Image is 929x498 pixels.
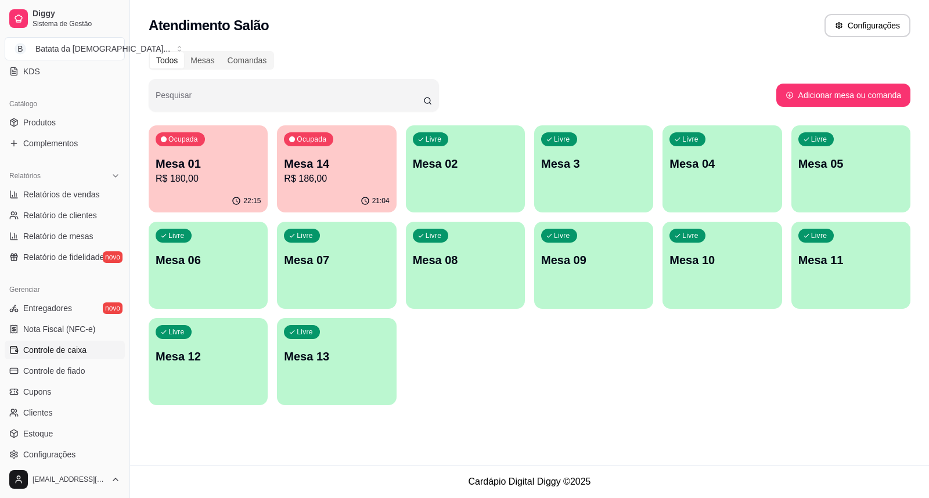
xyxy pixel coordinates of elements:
[23,344,87,356] span: Controle de caixa
[284,172,389,186] p: R$ 186,00
[662,125,782,212] button: LivreMesa 04
[791,222,910,309] button: LivreMesa 11
[23,386,51,398] span: Cupons
[5,37,125,60] button: Select a team
[426,135,442,144] p: Livre
[662,222,782,309] button: LivreMesa 10
[277,318,396,405] button: LivreMesa 13
[168,135,198,144] p: Ocupada
[413,252,518,268] p: Mesa 08
[156,348,261,365] p: Mesa 12
[33,19,120,28] span: Sistema de Gestão
[5,341,125,359] a: Controle de caixa
[776,84,910,107] button: Adicionar mesa ou comanda
[534,222,653,309] button: LivreMesa 09
[811,135,827,144] p: Livre
[798,252,903,268] p: Mesa 11
[149,125,268,212] button: OcupadaMesa 01R$ 180,0022:15
[682,231,698,240] p: Livre
[413,156,518,172] p: Mesa 02
[5,320,125,338] a: Nota Fiscal (NFC-e)
[149,16,269,35] h2: Atendimento Salão
[5,5,125,33] a: DiggySistema de Gestão
[23,428,53,439] span: Estoque
[23,323,95,335] span: Nota Fiscal (NFC-e)
[541,156,646,172] p: Mesa 3
[168,327,185,337] p: Livre
[35,43,170,55] div: Batata da [DEMOGRAPHIC_DATA] ...
[23,117,56,128] span: Produtos
[5,424,125,443] a: Estoque
[824,14,910,37] button: Configurações
[184,52,221,68] div: Mesas
[150,52,184,68] div: Todos
[5,382,125,401] a: Cupons
[798,156,903,172] p: Mesa 05
[406,222,525,309] button: LivreMesa 08
[156,172,261,186] p: R$ 180,00
[372,196,390,205] p: 21:04
[426,231,442,240] p: Livre
[406,125,525,212] button: LivreMesa 02
[23,407,53,418] span: Clientes
[277,222,396,309] button: LivreMesa 07
[554,231,570,240] p: Livre
[5,185,125,204] a: Relatórios de vendas
[168,231,185,240] p: Livre
[5,299,125,317] a: Entregadoresnovo
[23,66,40,77] span: KDS
[5,206,125,225] a: Relatório de clientes
[297,231,313,240] p: Livre
[297,327,313,337] p: Livre
[284,252,389,268] p: Mesa 07
[156,252,261,268] p: Mesa 06
[277,125,396,212] button: OcupadaMesa 14R$ 186,0021:04
[5,62,125,81] a: KDS
[130,465,929,498] footer: Cardápio Digital Diggy © 2025
[33,9,120,19] span: Diggy
[15,43,26,55] span: B
[243,196,261,205] p: 22:15
[23,302,72,314] span: Entregadores
[23,365,85,377] span: Controle de fiado
[284,156,389,172] p: Mesa 14
[5,280,125,299] div: Gerenciar
[554,135,570,144] p: Livre
[297,135,326,144] p: Ocupada
[149,318,268,405] button: LivreMesa 12
[23,251,104,263] span: Relatório de fidelidade
[156,94,423,106] input: Pesquisar
[5,248,125,266] a: Relatório de fidelidadenovo
[5,95,125,113] div: Catálogo
[791,125,910,212] button: LivreMesa 05
[669,156,775,172] p: Mesa 04
[5,403,125,422] a: Clientes
[23,189,100,200] span: Relatórios de vendas
[5,445,125,464] a: Configurações
[23,230,93,242] span: Relatório de mesas
[23,449,75,460] span: Configurações
[5,227,125,246] a: Relatório de mesas
[23,138,78,149] span: Complementos
[221,52,273,68] div: Comandas
[5,362,125,380] a: Controle de fiado
[5,465,125,493] button: [EMAIL_ADDRESS][DOMAIN_NAME]
[9,171,41,181] span: Relatórios
[534,125,653,212] button: LivreMesa 3
[23,210,97,221] span: Relatório de clientes
[284,348,389,365] p: Mesa 13
[669,252,775,268] p: Mesa 10
[156,156,261,172] p: Mesa 01
[811,231,827,240] p: Livre
[682,135,698,144] p: Livre
[33,475,106,484] span: [EMAIL_ADDRESS][DOMAIN_NAME]
[541,252,646,268] p: Mesa 09
[5,134,125,153] a: Complementos
[149,222,268,309] button: LivreMesa 06
[5,113,125,132] a: Produtos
